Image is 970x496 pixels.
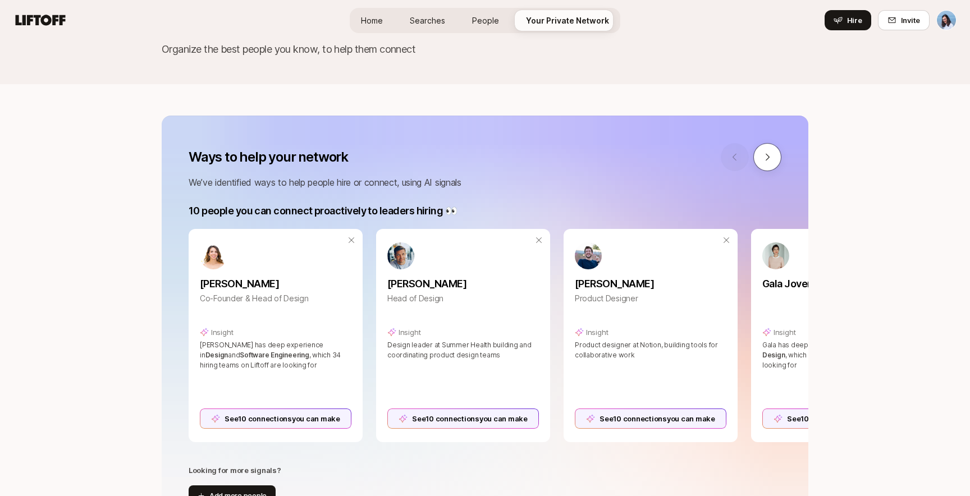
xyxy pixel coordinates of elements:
[575,276,726,292] p: [PERSON_NAME]
[352,10,392,31] a: Home
[847,15,862,26] span: Hire
[463,10,508,31] a: People
[526,15,609,26] span: Your Private Network
[387,341,532,359] span: Design leader at Summer Health building and coordinating product design teams
[937,11,956,30] img: Dan Tase
[200,269,351,292] a: [PERSON_NAME]
[901,15,920,26] span: Invite
[387,242,414,269] img: ACg8ocKEKRaDdLI4UrBIVgU4GlSDRsaw4FFi6nyNfamyhzdGAwDX=s160-c
[387,292,539,305] p: Head of Design
[762,276,914,292] p: Gala Jover
[200,242,227,269] img: 8d0482ca_1812_4c98_b136_83a29d302753.jpg
[762,269,914,292] a: Gala Jover
[200,341,323,359] span: [PERSON_NAME] has deep experience in
[410,15,445,26] span: Searches
[387,276,539,292] p: [PERSON_NAME]
[189,149,348,165] p: Ways to help your network
[762,351,899,369] span: , which 31 hiring teams on Liftoff are looking for
[762,242,789,269] img: ACg8ocKhcGRvChYzWN2dihFRyxedT7mU-5ndcsMXykEoNcm4V62MVdan=s160-c
[240,351,309,359] span: Software Engineering
[936,10,957,30] button: Dan Tase
[586,327,608,338] p: Insight
[825,10,871,30] button: Hire
[762,341,854,349] span: Gala has deep experience in
[878,10,930,30] button: Invite
[211,327,234,338] p: Insight
[189,203,457,219] p: 10 people you can connect proactively to leaders hiring 👀
[200,276,351,292] p: [PERSON_NAME]
[575,269,726,292] a: [PERSON_NAME]
[387,269,539,292] a: [PERSON_NAME]
[189,175,781,190] p: We’ve identified ways to help people hire or connect, using AI signals
[361,15,383,26] span: Home
[762,341,914,359] span: Product Design
[399,327,421,338] p: Insight
[517,10,618,31] a: Your Private Network
[401,10,454,31] a: Searches
[575,292,726,305] p: Product Designer
[575,341,718,359] span: Product designer at Notion, building tools for collaborative work
[205,351,228,359] span: Design
[189,465,281,476] p: Looking for more signals?
[200,292,351,305] p: Co-Founder & Head of Design
[162,42,808,57] p: Organize the best people you know, to help them connect
[228,351,240,359] span: and
[472,15,499,26] span: People
[774,327,796,338] p: Insight
[575,242,602,269] img: ACg8ocLvjhFXXvRClJjm-xPfkkp9veM7FpBgciPjquukK9GRrNvCg31i2A=s160-c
